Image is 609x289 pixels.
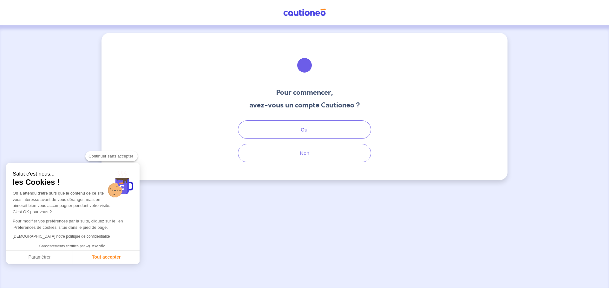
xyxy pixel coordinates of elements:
span: les Cookies ! [13,177,133,187]
button: Consentements certifiés par [36,242,110,250]
h3: Pour commencer, [249,87,360,98]
span: Consentements certifiés par [39,244,85,248]
div: On a attendu d'être sûrs que le contenu de ce site vous intéresse avant de vous déranger, mais on... [13,190,133,215]
p: Pour modifier vos préférences par la suite, cliquez sur le lien 'Préférences de cookies' situé da... [13,218,133,230]
button: Non [238,144,371,162]
button: Tout accepter [73,251,140,264]
img: Cautioneo [281,9,328,16]
button: Oui [238,120,371,139]
span: Continuer sans accepter [88,153,134,159]
button: Continuer sans accepter [85,151,138,161]
button: Paramétrer [6,251,73,264]
a: [DEMOGRAPHIC_DATA] notre politique de confidentialité [13,234,110,239]
svg: Axeptio [86,237,105,256]
h3: avez-vous un compte Cautioneo ? [249,100,360,110]
small: Salut c'est nous... [13,171,133,177]
img: illu_welcome.svg [287,48,322,82]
